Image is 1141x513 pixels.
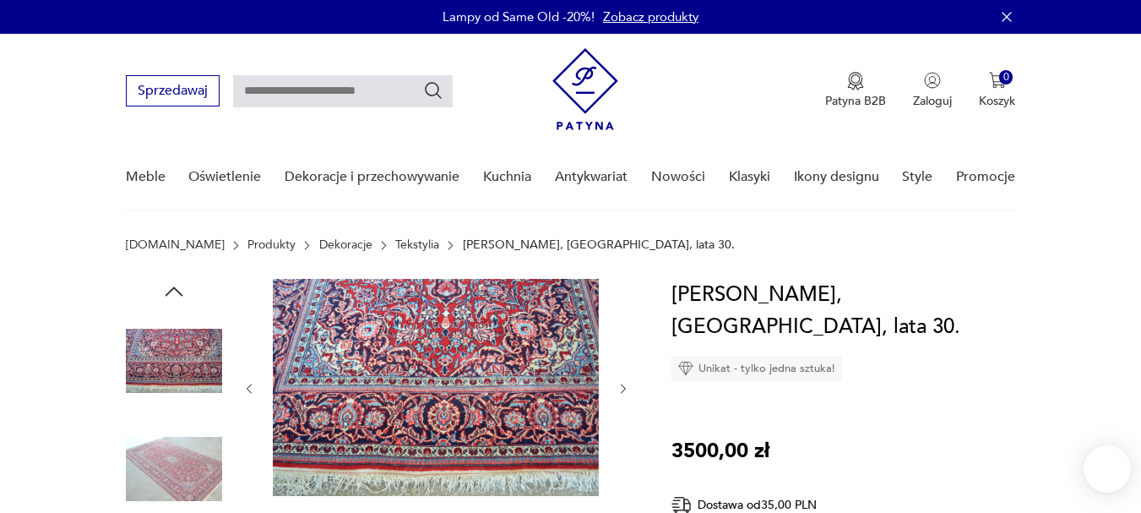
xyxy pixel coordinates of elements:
p: [PERSON_NAME], [GEOGRAPHIC_DATA], lata 30. [463,238,735,252]
a: Dekoracje i przechowywanie [285,145,459,210]
a: Nowości [651,145,705,210]
a: Meble [126,145,166,210]
a: Style [902,145,932,210]
img: Ikona medalu [847,72,864,90]
a: Ikony designu [794,145,879,210]
div: 0 [999,70,1013,85]
p: Lampy od Same Old -20%! [443,8,595,25]
p: 3500,00 zł [671,435,769,467]
p: Patyna B2B [825,93,886,109]
button: Sprzedawaj [126,75,220,106]
a: Promocje [956,145,1015,210]
img: Zdjęcie produktu Dywan Kashan, Iran, lata 30. [273,279,599,496]
a: Ikona medaluPatyna B2B [825,72,886,109]
iframe: Smartsupp widget button [1084,445,1131,493]
a: Kuchnia [483,145,531,210]
img: Ikona diamentu [678,361,693,376]
a: Sprzedawaj [126,86,220,98]
p: Zaloguj [913,93,952,109]
a: Oświetlenie [188,145,261,210]
a: [DOMAIN_NAME] [126,238,225,252]
a: Antykwariat [555,145,628,210]
button: 0Koszyk [979,72,1015,109]
img: Ikona koszyka [989,72,1006,89]
div: Unikat - tylko jedna sztuka! [671,356,842,381]
a: Zobacz produkty [603,8,698,25]
a: Klasyki [729,145,770,210]
img: Patyna - sklep z meblami i dekoracjami vintage [552,48,618,130]
a: Tekstylia [395,238,439,252]
a: Produkty [247,238,296,252]
h1: [PERSON_NAME], [GEOGRAPHIC_DATA], lata 30. [671,279,1028,343]
p: Koszyk [979,93,1015,109]
button: Zaloguj [913,72,952,109]
button: Patyna B2B [825,72,886,109]
img: Ikonka użytkownika [924,72,941,89]
button: Szukaj [423,80,443,101]
img: Zdjęcie produktu Dywan Kashan, Iran, lata 30. [126,313,222,409]
a: Dekoracje [319,238,372,252]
